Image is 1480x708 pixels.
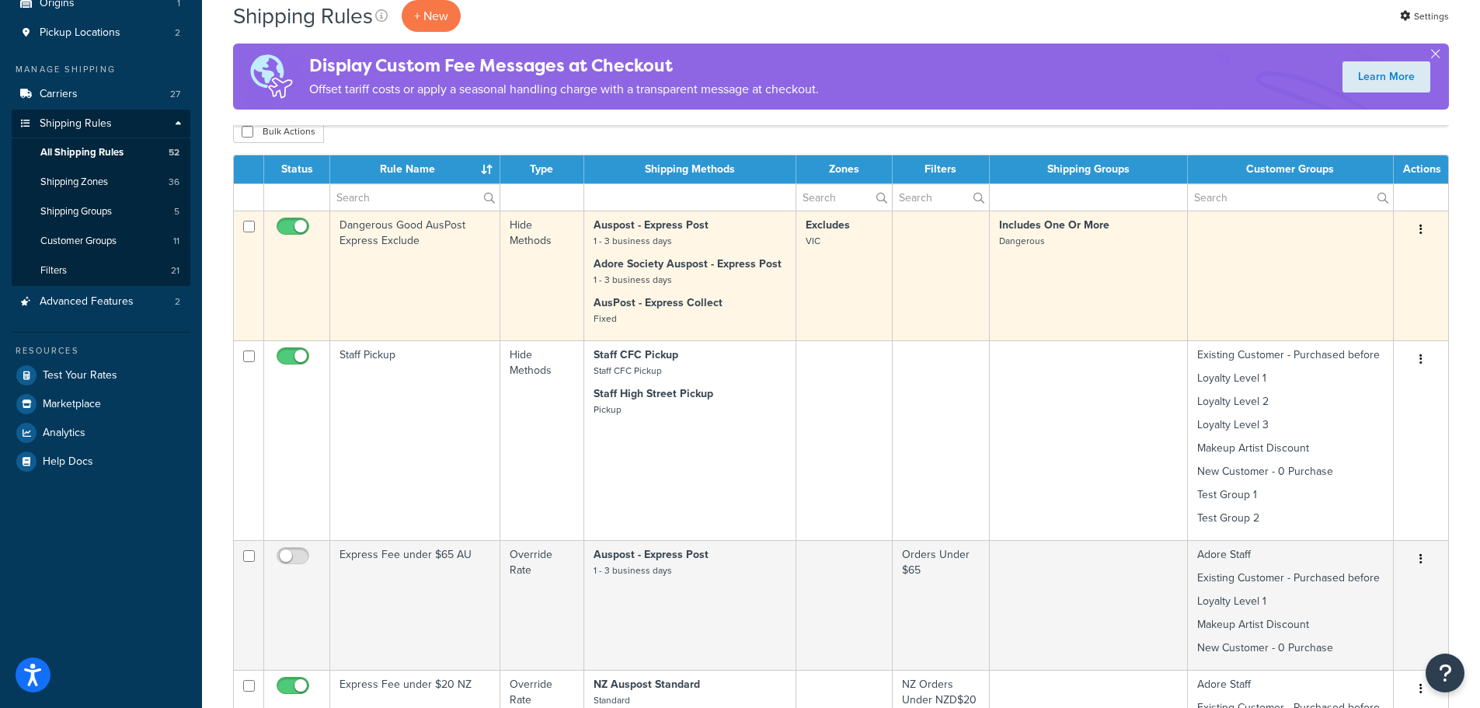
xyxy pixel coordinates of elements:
[1197,640,1384,656] p: New Customer - 0 Purchase
[43,369,117,382] span: Test Your Rates
[12,19,190,47] li: Pickup Locations
[43,455,93,469] span: Help Docs
[12,63,190,76] div: Manage Shipping
[796,155,893,183] th: Zones
[40,295,134,309] span: Advanced Features
[594,295,723,311] strong: AusPost - Express Collect
[43,398,101,411] span: Marketplace
[40,176,108,189] span: Shipping Zones
[309,78,819,100] p: Offset tariff costs or apply a seasonal handling charge with a transparent message at checkout.
[1188,184,1393,211] input: Search
[233,44,309,110] img: duties-banner-06bc72dcb5fe05cb3f9472aba00be2ae8eb53ab6f0d8bb03d382ba314ac3c341.png
[1197,594,1384,609] p: Loyalty Level 1
[1197,417,1384,433] p: Loyalty Level 3
[12,448,190,476] a: Help Docs
[169,176,179,189] span: 36
[594,234,672,248] small: 1 - 3 business days
[1342,61,1430,92] a: Learn More
[1197,511,1384,526] p: Test Group 2
[12,227,190,256] li: Customer Groups
[40,88,78,101] span: Carriers
[264,155,330,183] th: Status
[1197,394,1384,410] p: Loyalty Level 2
[1197,371,1384,386] p: Loyalty Level 1
[12,419,190,447] a: Analytics
[12,168,190,197] li: Shipping Zones
[12,256,190,285] a: Filters 21
[796,184,892,211] input: Search
[12,197,190,226] a: Shipping Groups 5
[893,540,990,670] td: Orders Under $65
[1394,155,1448,183] th: Actions
[1197,617,1384,633] p: Makeup Artist Discount
[1400,5,1449,27] a: Settings
[330,184,500,211] input: Search
[175,295,180,309] span: 2
[12,361,190,389] a: Test Your Rates
[169,146,179,159] span: 52
[12,390,190,418] a: Marketplace
[330,540,500,670] td: Express Fee under $65 AU
[594,217,709,233] strong: Auspost - Express Post
[594,347,678,363] strong: Staff CFC Pickup
[12,288,190,316] li: Advanced Features
[594,385,713,402] strong: Staff High Street Pickup
[594,693,630,707] small: Standard
[594,256,782,272] strong: Adore Society Auspost - Express Post
[330,340,500,540] td: Staff Pickup
[233,120,324,143] button: Bulk Actions
[174,205,179,218] span: 5
[173,235,179,248] span: 11
[170,88,180,101] span: 27
[1426,654,1464,692] button: Open Resource Center
[1197,487,1384,503] p: Test Group 1
[584,155,796,183] th: Shipping Methods
[12,168,190,197] a: Shipping Zones 36
[1197,570,1384,586] p: Existing Customer - Purchased before
[330,155,500,183] th: Rule Name : activate to sort column ascending
[594,364,662,378] small: Staff CFC Pickup
[999,217,1109,233] strong: Includes One Or More
[175,26,180,40] span: 2
[893,155,990,183] th: Filters
[1188,155,1394,183] th: Customer Groups
[309,53,819,78] h4: Display Custom Fee Messages at Checkout
[12,80,190,109] a: Carriers 27
[594,273,672,287] small: 1 - 3 business days
[594,676,700,692] strong: NZ Auspost Standard
[12,256,190,285] li: Filters
[12,344,190,357] div: Resources
[12,110,190,138] a: Shipping Rules
[40,264,67,277] span: Filters
[594,546,709,563] strong: Auspost - Express Post
[594,563,672,577] small: 1 - 3 business days
[999,234,1045,248] small: Dangerous
[1197,441,1384,456] p: Makeup Artist Discount
[12,80,190,109] li: Carriers
[893,184,989,211] input: Search
[1197,464,1384,480] p: New Customer - 0 Purchase
[594,312,617,326] small: Fixed
[233,1,373,31] h1: Shipping Rules
[500,155,584,183] th: Type
[990,155,1188,183] th: Shipping Groups
[40,235,117,248] span: Customer Groups
[1188,540,1394,670] td: Adore Staff
[500,340,584,540] td: Hide Methods
[500,540,584,670] td: Override Rate
[40,205,112,218] span: Shipping Groups
[12,138,190,167] a: All Shipping Rules 52
[12,288,190,316] a: Advanced Features 2
[40,146,124,159] span: All Shipping Rules
[1188,340,1394,540] td: Existing Customer - Purchased before
[40,26,120,40] span: Pickup Locations
[500,211,584,340] td: Hide Methods
[12,110,190,287] li: Shipping Rules
[171,264,179,277] span: 21
[12,197,190,226] li: Shipping Groups
[40,117,112,131] span: Shipping Rules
